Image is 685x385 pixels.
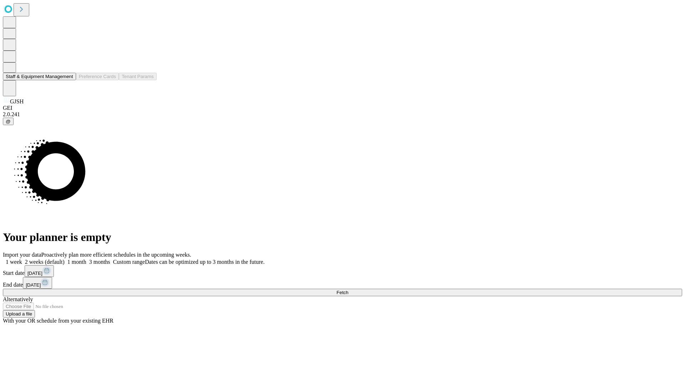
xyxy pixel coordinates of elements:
h1: Your planner is empty [3,231,682,244]
div: End date [3,277,682,289]
button: Preference Cards [76,73,119,80]
span: [DATE] [26,282,41,288]
span: 2 weeks (default) [25,259,65,265]
span: Dates can be optimized up to 3 months in the future. [145,259,264,265]
div: GEI [3,105,682,111]
button: Fetch [3,289,682,296]
span: @ [6,119,11,124]
div: 2.0.241 [3,111,682,118]
div: Start date [3,265,682,277]
span: Fetch [336,290,348,295]
span: Alternatively [3,296,33,302]
button: Upload a file [3,310,35,318]
span: GJSH [10,98,24,104]
span: Custom range [113,259,145,265]
span: 1 month [67,259,86,265]
button: Tenant Params [119,73,157,80]
span: 3 months [89,259,110,265]
button: [DATE] [23,277,52,289]
button: @ [3,118,14,125]
span: Import your data [3,252,41,258]
button: [DATE] [25,265,54,277]
button: Staff & Equipment Management [3,73,76,80]
span: 1 week [6,259,22,265]
span: Proactively plan more efficient schedules in the upcoming weeks. [41,252,191,258]
span: [DATE] [27,271,42,276]
span: With your OR schedule from your existing EHR [3,318,113,324]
